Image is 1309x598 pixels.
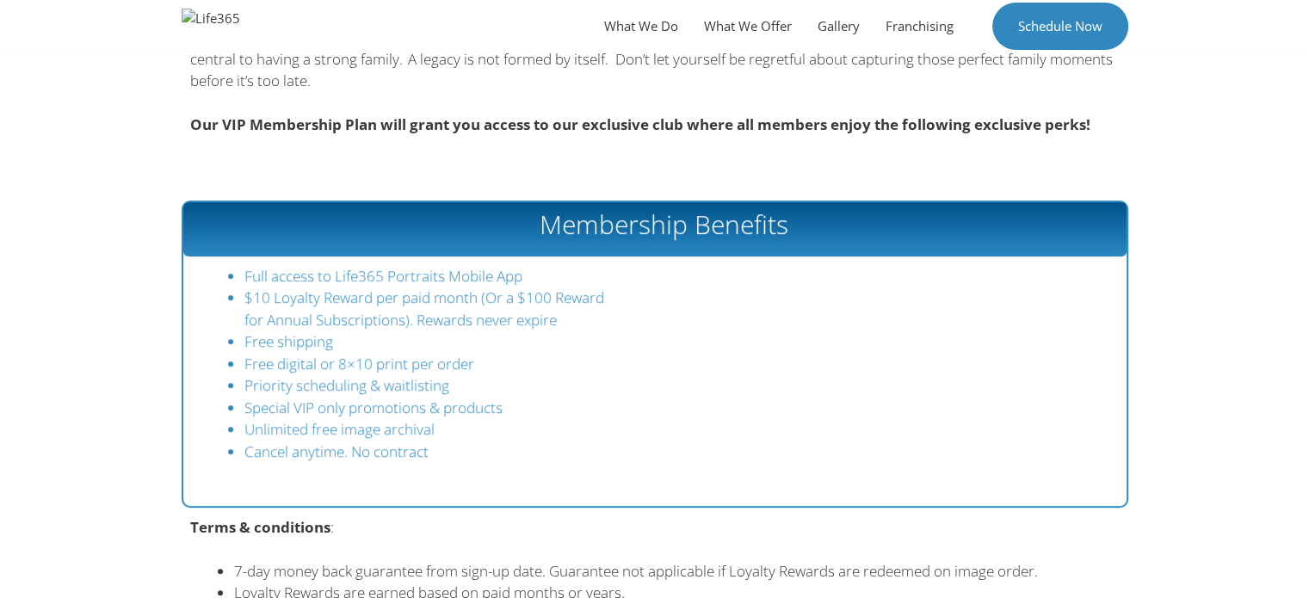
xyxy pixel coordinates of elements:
h3: Membership Benefits [201,212,1126,237]
li: Full access to Life365 Portraits Mobile App [244,265,1127,287]
li: Priority scheduling & waitlisting [244,374,1127,397]
p: : [190,516,1120,539]
a: Schedule Now [992,3,1128,50]
li: Free digital or 8×10 print per order [244,353,1127,375]
li: Cancel anytime. No contract [244,441,1127,463]
strong: Our VIP Membership Plan will grant you access to our exclusive club where all members enjoy the f... [190,114,1090,134]
li: 7-day money back guarantee from sign-up date. Guarantee not applicable if Loyalty Rewards are red... [234,560,1120,583]
li: Unlimited free image archival [244,418,1127,441]
li: $10 Loyalty Reward per paid month (Or a $100 Reward for Annual Subscriptions). Rewards never expire [244,287,1127,330]
li: Free shipping [244,330,1127,353]
p: You cannot capture irreplaceable family memories if you don’t take the first step. Fleeting momen... [190,26,1120,92]
li: Special VIP only promotions & products [244,397,1127,419]
span: Terms & conditions [190,517,330,537]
